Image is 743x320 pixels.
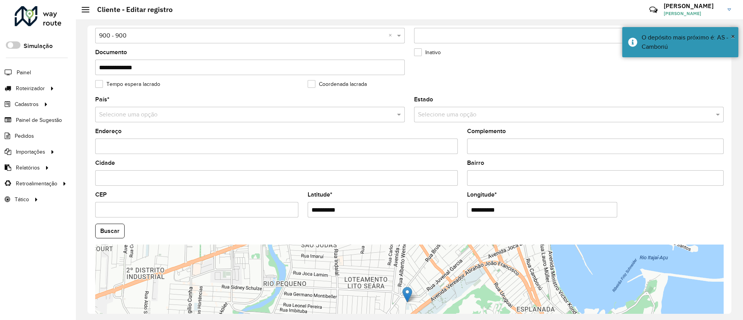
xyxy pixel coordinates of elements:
[95,127,122,136] label: Endereço
[16,84,45,92] span: Roteirizador
[16,164,40,172] span: Relatórios
[95,158,115,168] label: Cidade
[95,48,127,57] label: Documento
[467,127,506,136] label: Complemento
[467,190,497,199] label: Longitude
[95,95,110,104] label: País
[308,190,332,199] label: Latitude
[15,100,39,108] span: Cadastros
[15,132,34,140] span: Pedidos
[731,31,735,42] button: Close
[402,287,412,303] img: Marker
[645,2,662,18] a: Contato Rápido
[95,190,107,199] label: CEP
[89,5,173,14] h2: Cliente - Editar registro
[664,2,722,10] h3: [PERSON_NAME]
[414,48,441,56] label: Inativo
[95,224,125,238] button: Buscar
[16,180,57,188] span: Retroalimentação
[16,116,62,124] span: Painel de Sugestão
[16,148,45,156] span: Importações
[17,68,31,77] span: Painel
[731,32,735,41] span: ×
[414,95,433,104] label: Estado
[95,80,160,88] label: Tempo espera lacrado
[308,80,367,88] label: Coordenada lacrada
[664,10,722,17] span: [PERSON_NAME]
[15,195,29,204] span: Tático
[389,31,395,40] span: Clear all
[642,33,733,51] div: O depósito mais próximo é: AS - Camboriú
[467,158,484,168] label: Bairro
[24,41,53,51] label: Simulação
